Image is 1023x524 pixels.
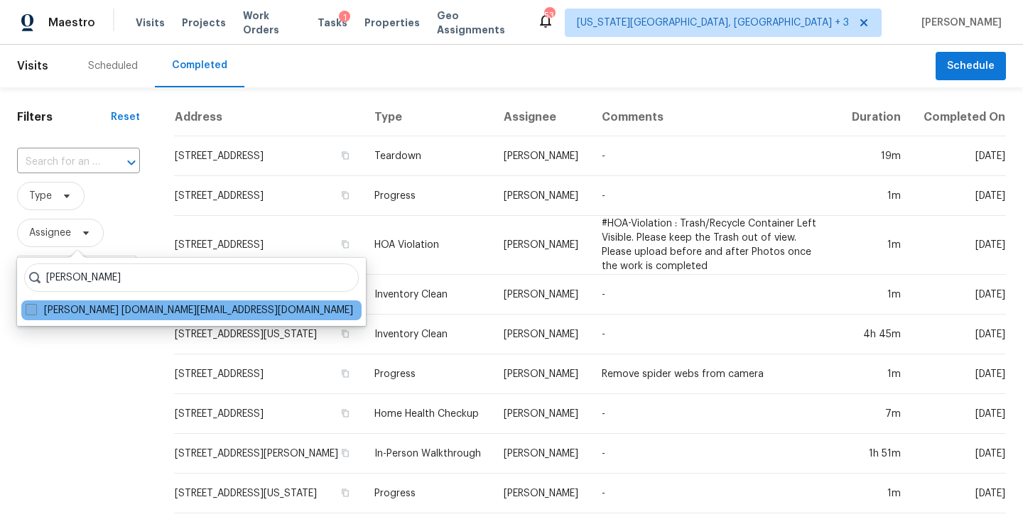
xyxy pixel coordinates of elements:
td: [STREET_ADDRESS] [174,394,363,434]
td: [DATE] [912,216,1006,275]
td: - [590,275,840,315]
button: Copy Address [339,367,352,380]
td: 1m [840,176,911,216]
h1: Filters [17,110,111,124]
th: Completed On [912,99,1006,136]
td: [DATE] [912,136,1006,176]
div: 53 [544,9,554,23]
span: Schedule [947,58,995,75]
td: HOA Violation [363,216,493,275]
td: Inventory Clean [363,315,493,354]
td: - [590,474,840,513]
td: [PERSON_NAME] [492,354,590,394]
td: [STREET_ADDRESS][PERSON_NAME] [174,434,363,474]
button: Copy Address [339,447,352,459]
span: [PERSON_NAME] [916,16,1002,30]
span: Type [29,189,52,203]
button: Schedule [936,52,1006,81]
th: Address [174,99,363,136]
td: [PERSON_NAME] [492,394,590,434]
td: [DATE] [912,354,1006,394]
td: [PERSON_NAME] [492,315,590,354]
td: #HOA-Violation : Trash/Recycle Container Left Visible. Please keep the Trash out of view. Please ... [590,216,840,275]
td: [DATE] [912,474,1006,513]
button: Copy Address [339,407,352,420]
td: [PERSON_NAME] [492,136,590,176]
td: Inventory Clean [363,275,493,315]
td: [DATE] [912,176,1006,216]
td: [STREET_ADDRESS] [174,176,363,216]
td: Progress [363,354,493,394]
th: Assignee [492,99,590,136]
td: [STREET_ADDRESS][US_STATE] [174,315,363,354]
button: Copy Address [339,238,352,251]
th: Duration [840,99,911,136]
td: [DATE] [912,315,1006,354]
td: [STREET_ADDRESS][US_STATE] [174,474,363,513]
div: Scheduled [88,59,138,73]
td: - [590,136,840,176]
td: Progress [363,176,493,216]
td: [PERSON_NAME] [492,434,590,474]
button: Copy Address [339,486,352,499]
td: [STREET_ADDRESS] [174,354,363,394]
div: Reset [111,110,140,124]
th: Type [363,99,493,136]
td: Progress [363,474,493,513]
td: [PERSON_NAME] [492,474,590,513]
td: [PERSON_NAME] [492,176,590,216]
button: Copy Address [339,189,352,202]
td: [STREET_ADDRESS] [174,216,363,275]
td: - [590,176,840,216]
td: [DATE] [912,394,1006,434]
td: - [590,394,840,434]
span: Projects [182,16,226,30]
td: [DATE] [912,275,1006,315]
td: 4h 45m [840,315,911,354]
input: Search for an address... [17,151,100,173]
td: 1m [840,474,911,513]
td: Remove spider webs from camera [590,354,840,394]
td: In-Person Walkthrough [363,434,493,474]
td: 7m [840,394,911,434]
td: 19m [840,136,911,176]
td: - [590,434,840,474]
label: [PERSON_NAME] [DOMAIN_NAME][EMAIL_ADDRESS][DOMAIN_NAME] [26,303,353,317]
span: Visits [17,50,48,82]
td: Teardown [363,136,493,176]
button: Open [121,153,141,173]
div: 1 [339,11,350,25]
span: Tasks [318,18,347,28]
span: Visits [136,16,165,30]
button: Copy Address [339,327,352,340]
span: Assignee [29,226,71,240]
td: 1m [840,275,911,315]
span: [US_STATE][GEOGRAPHIC_DATA], [GEOGRAPHIC_DATA] + 3 [577,16,849,30]
td: 1h 51m [840,434,911,474]
td: - [590,315,840,354]
td: [STREET_ADDRESS] [174,136,363,176]
td: [PERSON_NAME] [492,275,590,315]
td: 1m [840,354,911,394]
span: Maestro [48,16,95,30]
span: Work Orders [243,9,301,37]
span: Properties [364,16,420,30]
div: Completed [172,58,227,72]
th: Comments [590,99,840,136]
td: 1m [840,216,911,275]
td: [DATE] [912,434,1006,474]
td: Home Health Checkup [363,394,493,434]
td: [PERSON_NAME] [492,216,590,275]
span: Geo Assignments [437,9,520,37]
button: Copy Address [339,149,352,162]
